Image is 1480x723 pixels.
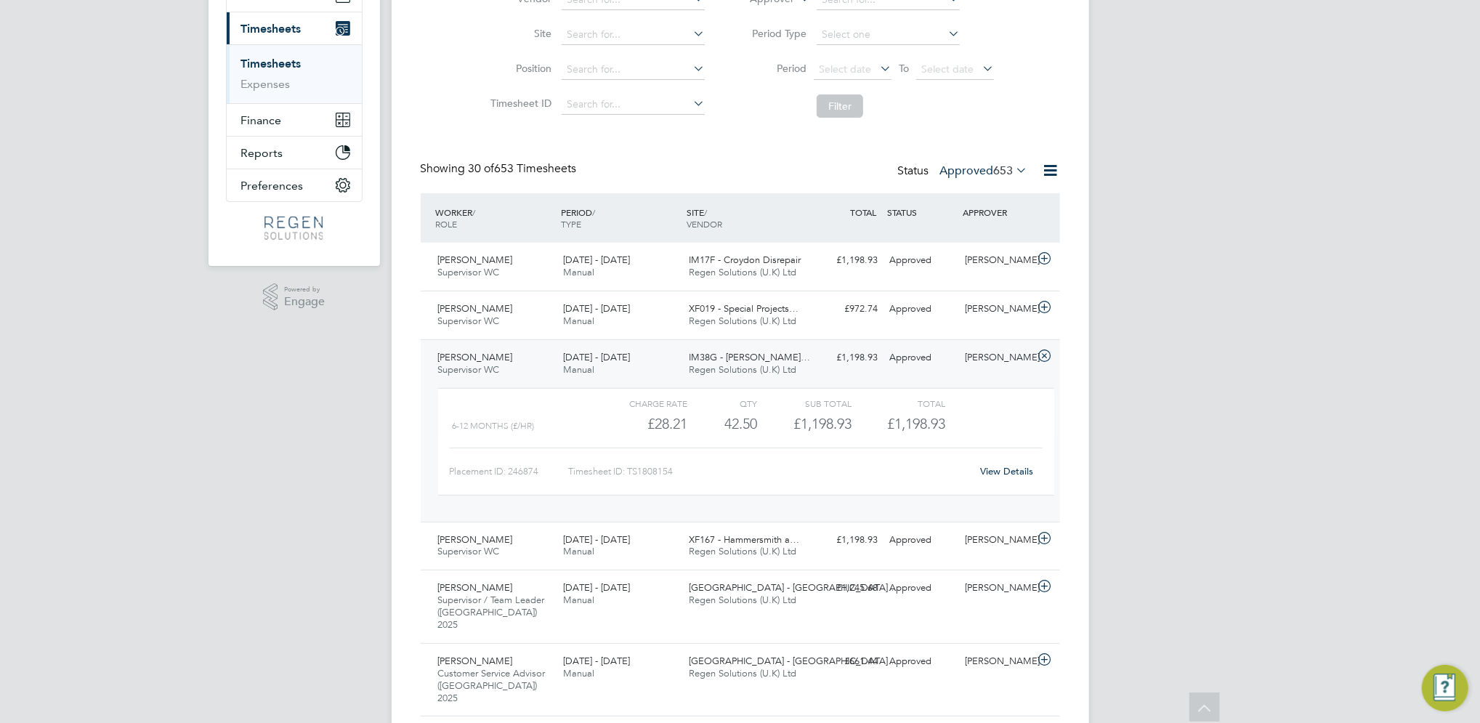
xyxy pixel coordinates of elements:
[241,146,283,160] span: Reports
[687,395,758,412] div: QTY
[884,346,960,370] div: Approved
[563,302,630,315] span: [DATE] - [DATE]
[758,412,852,436] div: £1,198.93
[438,302,513,315] span: [PERSON_NAME]
[959,199,1035,225] div: APPROVER
[689,266,796,278] span: Regen Solutions (U.K) Ltd
[689,315,796,327] span: Regen Solutions (U.K) Ltd
[758,395,852,412] div: Sub Total
[568,460,971,483] div: Timesheet ID: TS1808154
[689,655,897,667] span: [GEOGRAPHIC_DATA] - [GEOGRAPHIC_DATA]…
[438,533,513,546] span: [PERSON_NAME]
[884,650,960,674] div: Approved
[884,576,960,600] div: Approved
[486,97,551,110] label: Timesheet ID
[884,199,960,225] div: STATUS
[438,351,513,363] span: [PERSON_NAME]
[227,12,362,44] button: Timesheets
[563,594,594,606] span: Manual
[959,346,1035,370] div: [PERSON_NAME]
[994,163,1014,178] span: 653
[887,415,945,432] span: £1,198.93
[809,297,884,321] div: £972.74
[817,25,960,45] input: Select one
[980,465,1033,477] a: View Details
[241,22,302,36] span: Timesheets
[689,594,796,606] span: Regen Solutions (U.K) Ltd
[473,206,476,218] span: /
[809,528,884,552] div: £1,198.93
[284,283,325,296] span: Powered by
[453,421,535,431] span: 6-12 Months (£/HR)
[689,581,897,594] span: [GEOGRAPHIC_DATA] - [GEOGRAPHIC_DATA]…
[819,62,871,76] span: Select date
[241,57,302,70] a: Timesheets
[809,650,884,674] div: £661.44
[809,346,884,370] div: £1,198.93
[689,351,810,363] span: IM38G - [PERSON_NAME]…
[421,161,580,177] div: Showing
[940,163,1028,178] label: Approved
[959,528,1035,552] div: [PERSON_NAME]
[884,297,960,321] div: Approved
[687,218,722,230] span: VENDOR
[438,655,513,667] span: [PERSON_NAME]
[438,581,513,594] span: [PERSON_NAME]
[284,296,325,308] span: Engage
[563,667,594,679] span: Manual
[227,169,362,201] button: Preferences
[959,650,1035,674] div: [PERSON_NAME]
[741,27,806,40] label: Period Type
[683,199,809,237] div: SITE
[469,161,495,176] span: 30 of
[809,576,884,600] div: £1,245.68
[438,594,545,631] span: Supervisor / Team Leader ([GEOGRAPHIC_DATA]) 2025
[689,533,799,546] span: XF167 - Hammersmith a…
[898,161,1031,182] div: Status
[687,412,758,436] div: 42.50
[241,77,291,91] a: Expenses
[563,655,630,667] span: [DATE] - [DATE]
[227,44,362,103] div: Timesheets
[562,25,705,45] input: Search for...
[894,59,913,78] span: To
[593,395,687,412] div: Charge rate
[851,206,877,218] span: TOTAL
[689,363,796,376] span: Regen Solutions (U.K) Ltd
[438,266,500,278] span: Supervisor WC
[264,217,323,240] img: regensolutions-logo-retina.png
[563,533,630,546] span: [DATE] - [DATE]
[432,199,558,237] div: WORKER
[959,297,1035,321] div: [PERSON_NAME]
[593,412,687,436] div: £28.21
[852,395,945,412] div: Total
[563,581,630,594] span: [DATE] - [DATE]
[689,302,798,315] span: XF019 - Special Projects…
[884,249,960,272] div: Approved
[959,576,1035,600] div: [PERSON_NAME]
[884,528,960,552] div: Approved
[563,351,630,363] span: [DATE] - [DATE]
[563,266,594,278] span: Manual
[689,667,796,679] span: Regen Solutions (U.K) Ltd
[438,315,500,327] span: Supervisor WC
[563,254,630,266] span: [DATE] - [DATE]
[241,113,282,127] span: Finance
[689,545,796,557] span: Regen Solutions (U.K) Ltd
[469,161,577,176] span: 653 Timesheets
[241,179,304,193] span: Preferences
[563,545,594,557] span: Manual
[809,249,884,272] div: £1,198.93
[959,249,1035,272] div: [PERSON_NAME]
[227,137,362,169] button: Reports
[263,283,325,311] a: Powered byEngage
[704,206,707,218] span: /
[563,315,594,327] span: Manual
[486,62,551,75] label: Position
[438,254,513,266] span: [PERSON_NAME]
[450,460,568,483] div: Placement ID: 246874
[436,218,458,230] span: ROLE
[592,206,595,218] span: /
[226,217,363,240] a: Go to home page
[1422,665,1468,711] button: Engage Resource Center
